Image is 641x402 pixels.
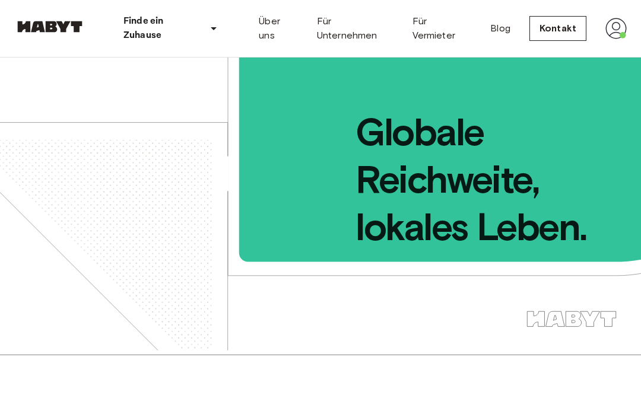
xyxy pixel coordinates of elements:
p: Finde ein Zuhause [123,14,202,43]
a: Über uns [259,14,297,43]
a: Kontakt [529,16,586,41]
span: Globale Reichweite, lokales Leben. [240,58,641,251]
a: Für Unternehmen [317,14,394,43]
img: Habyt [14,21,85,33]
a: Für Vermieter [412,14,472,43]
img: avatar [605,18,627,39]
a: Blog [490,21,510,36]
